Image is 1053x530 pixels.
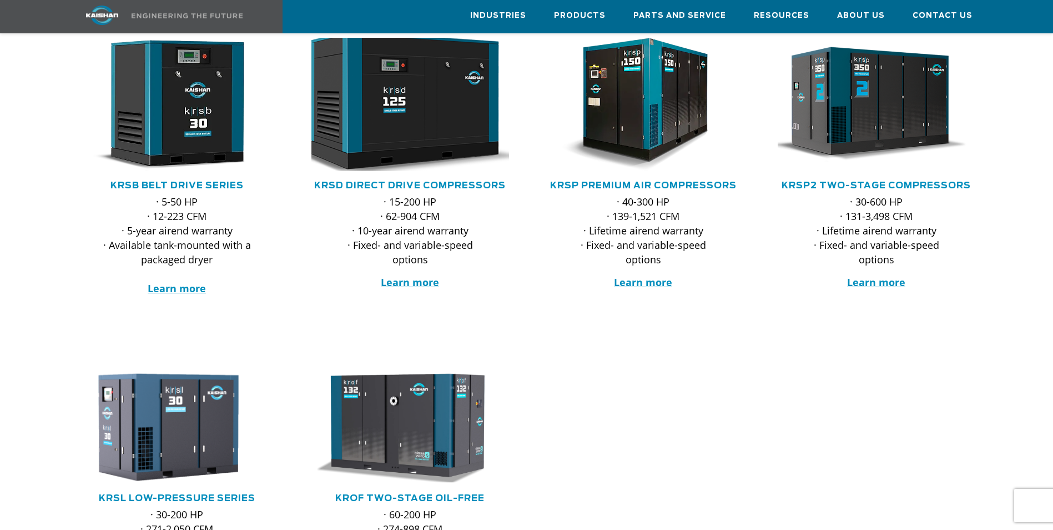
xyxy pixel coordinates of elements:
[778,38,975,171] div: krsp350
[314,181,506,190] a: KRSD Direct Drive Compressors
[470,9,526,22] span: Industries
[536,38,734,171] img: krsp150
[913,9,973,22] span: Contact Us
[381,276,439,289] a: Learn more
[614,276,672,289] a: Learn more
[335,494,485,503] a: KROF TWO-STAGE OIL-FREE
[100,194,254,296] p: · 5-50 HP · 12-223 CFM · 5-year airend warranty · Available tank-mounted with a packaged dryer
[837,9,885,22] span: About Us
[554,9,606,22] span: Products
[847,276,905,289] a: Learn more
[837,1,885,31] a: About Us
[61,6,144,25] img: kaishan logo
[554,1,606,31] a: Products
[311,371,509,484] div: krof132
[769,38,967,171] img: krsp350
[99,494,255,503] a: KRSL Low-Pressure Series
[800,194,953,267] p: · 30-600 HP · 131-3,498 CFM · Lifetime airend warranty · Fixed- and variable-speed options
[110,181,244,190] a: KRSB Belt Drive Series
[78,38,276,171] div: krsb30
[913,1,973,31] a: Contact Us
[633,9,726,22] span: Parts and Service
[754,9,809,22] span: Resources
[293,31,511,178] img: krsd125
[303,371,501,484] img: krof132
[70,371,268,484] img: krsl30
[148,282,206,295] a: Learn more
[334,194,487,267] p: · 15-200 HP · 62-904 CFM · 10-year airend warranty · Fixed- and variable-speed options
[754,1,809,31] a: Resources
[545,38,742,171] div: krsp150
[567,194,720,267] p: · 40-300 HP · 139-1,521 CFM · Lifetime airend warranty · Fixed- and variable-speed options
[311,38,509,171] div: krsd125
[470,1,526,31] a: Industries
[70,38,268,171] img: krsb30
[550,181,737,190] a: KRSP Premium Air Compressors
[633,1,726,31] a: Parts and Service
[132,13,243,18] img: Engineering the future
[782,181,971,190] a: KRSP2 Two-Stage Compressors
[78,371,276,484] div: krsl30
